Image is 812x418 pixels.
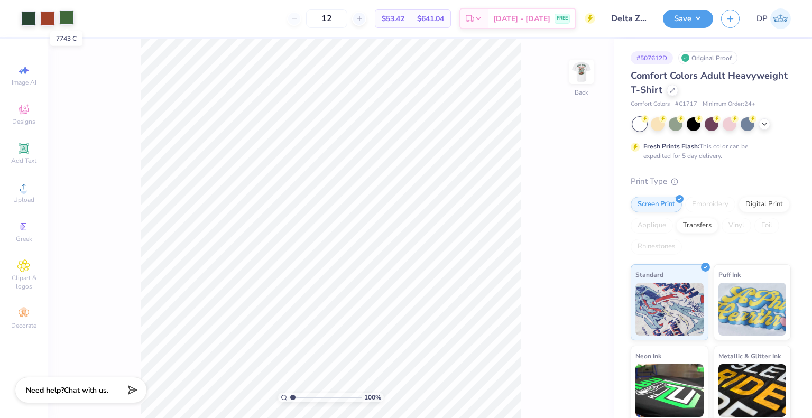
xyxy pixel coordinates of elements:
[13,196,34,204] span: Upload
[5,274,42,291] span: Clipart & logos
[643,142,773,161] div: This color can be expedited for 5 day delivery.
[631,51,673,64] div: # 507612D
[11,156,36,165] span: Add Text
[631,239,682,255] div: Rhinestones
[306,9,347,28] input: – –
[417,13,444,24] span: $641.04
[722,218,751,234] div: Vinyl
[493,13,550,24] span: [DATE] - [DATE]
[770,8,791,29] img: Deepanshu Pandey
[756,13,768,25] span: DP
[718,283,787,336] img: Puff Ink
[12,78,36,87] span: Image AI
[718,364,787,417] img: Metallic & Glitter Ink
[635,269,663,280] span: Standard
[663,10,713,28] button: Save
[718,269,741,280] span: Puff Ink
[635,364,704,417] img: Neon Ink
[631,218,673,234] div: Applique
[675,100,697,109] span: # C1717
[382,13,404,24] span: $53.42
[631,100,670,109] span: Comfort Colors
[631,175,791,188] div: Print Type
[703,100,755,109] span: Minimum Order: 24 +
[635,283,704,336] img: Standard
[11,321,36,330] span: Decorate
[603,8,655,29] input: Untitled Design
[12,117,35,126] span: Designs
[635,350,661,361] span: Neon Ink
[756,8,791,29] a: DP
[643,142,699,151] strong: Fresh Prints Flash:
[685,197,735,212] div: Embroidery
[718,350,781,361] span: Metallic & Glitter Ink
[571,61,592,82] img: Back
[364,393,381,402] span: 100 %
[676,218,718,234] div: Transfers
[16,235,32,243] span: Greek
[557,15,568,22] span: FREE
[575,88,588,97] div: Back
[50,31,82,46] div: 7743 C
[754,218,779,234] div: Foil
[26,385,64,395] strong: Need help?
[678,51,737,64] div: Original Proof
[739,197,790,212] div: Digital Print
[631,69,788,96] span: Comfort Colors Adult Heavyweight T-Shirt
[631,197,682,212] div: Screen Print
[64,385,108,395] span: Chat with us.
